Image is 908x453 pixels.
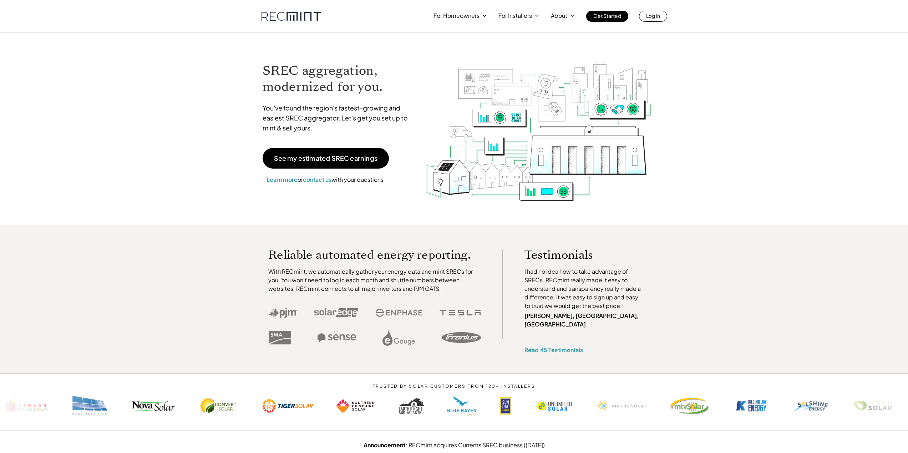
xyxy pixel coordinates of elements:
[425,43,653,203] img: RECmint value cycle
[498,11,532,21] p: For Installers
[593,11,621,21] p: Get Started
[263,63,415,95] h1: SREC aggregation, modernized for you.
[646,11,660,21] p: Log In
[268,249,481,260] p: Reliable automated energy reporting.
[433,11,480,21] p: For Homeowners
[267,176,298,183] a: Learn more
[263,103,415,133] p: You've found the region's fastest-growing and easiest SREC aggregator. Let's get you set up to mi...
[551,11,567,21] p: About
[274,155,377,161] p: See my estimated SREC earnings
[524,267,644,310] p: I had no idea how to take advantage of SRECs. RECmint really made it easy to understand and trans...
[586,11,628,22] a: Get Started
[524,346,583,354] a: Read 45 Testimonials
[263,148,389,169] a: See my estimated SREC earnings
[524,249,631,260] p: Testimonials
[263,175,387,184] p: or with your questions
[364,441,545,449] a: Announcement: RECmint acquires Currents SREC business ([DATE])
[351,384,557,389] p: TRUSTED BY SOLAR CUSTOMERS FROM 120+ INSTALLERS
[524,312,644,329] p: [PERSON_NAME], [GEOGRAPHIC_DATA], [GEOGRAPHIC_DATA]
[268,267,481,293] p: With RECmint, we automatically gather your energy data and mint SRECs for you. You won't need to ...
[364,441,406,449] strong: Announcement
[639,11,667,22] a: Log In
[303,176,331,183] a: contact us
